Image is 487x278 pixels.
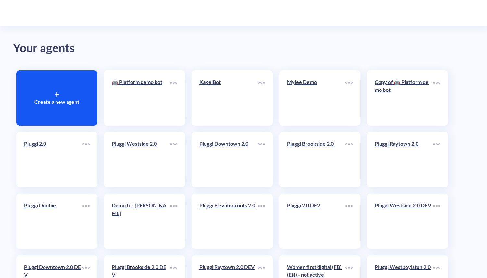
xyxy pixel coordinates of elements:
a: Pluggi Brookside 2.0 [287,140,345,179]
a: 🤖 Platform demo bot [112,78,170,118]
a: Copy of 🤖 Platform demo bot [375,78,433,118]
p: Pluggi 2.0 [24,140,82,148]
p: Create a new agent [34,98,79,106]
a: Pluggi Westside 2.0 [112,140,170,179]
p: Pluggi Elevatedroots 2.0 [199,201,258,209]
p: Pluggi Raytown 2.0 DEV [199,263,258,271]
a: Demo for [PERSON_NAME] [112,201,170,241]
p: Pluggi Brookside 2.0 [287,140,345,148]
p: Pluggi Downtown 2.0 [199,140,258,148]
p: Pluggi Raytown 2.0 [375,140,433,148]
a: Pluggi Downtown 2.0 [199,140,258,179]
p: KakelBot [199,78,258,86]
p: Pluggi Westside 2.0 DEV [375,201,433,209]
a: Mylee Demo [287,78,345,118]
p: Pluggi 2.0 DEV [287,201,345,209]
a: Pluggi 2.0 [24,140,82,179]
p: Mylee Demo [287,78,345,86]
div: Your agents [13,39,474,57]
p: Demo for [PERSON_NAME] [112,201,170,217]
a: Pluggi Elevatedroots 2.0 [199,201,258,241]
a: KakelBot [199,78,258,118]
p: Pluggi Westside 2.0 [112,140,170,148]
p: 🤖 Platform demo bot [112,78,170,86]
p: Copy of 🤖 Platform demo bot [375,78,433,94]
a: Pluggi 2.0 DEV [287,201,345,241]
a: Pluggi Westside 2.0 DEV [375,201,433,241]
p: Pluggi Westboylston 2.0 [375,263,433,271]
a: Pluggi Doobie [24,201,82,241]
p: Pluggi Doobie [24,201,82,209]
a: Pluggi Raytown 2.0 [375,140,433,179]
